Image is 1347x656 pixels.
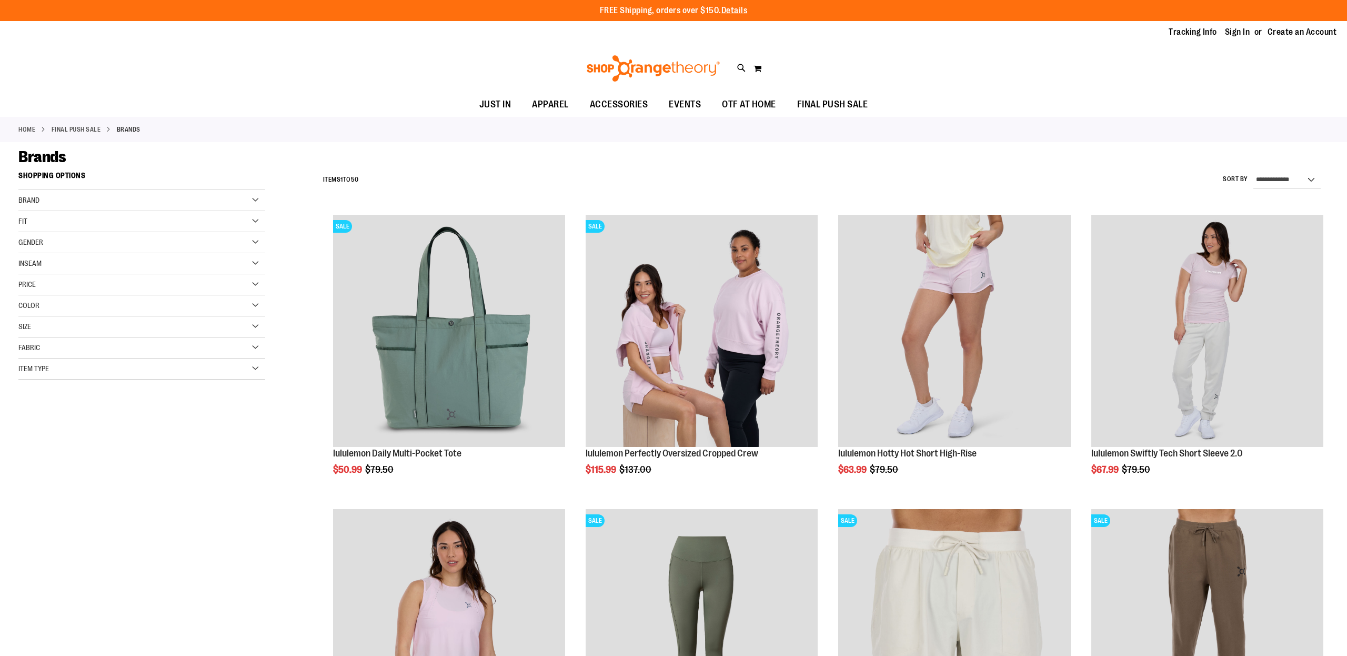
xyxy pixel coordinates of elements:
span: Gender [18,238,43,246]
label: Sort By [1223,175,1248,184]
span: SALE [838,514,857,527]
div: product [580,210,823,502]
img: Shop Orangetheory [585,55,721,82]
p: FREE Shipping, orders over $150. [600,5,748,17]
span: JUST IN [479,93,511,116]
a: lululemon Swiftly Tech Short Sleeve 2.0 [1091,215,1323,449]
div: product [1086,210,1329,502]
span: SALE [586,220,605,233]
img: lululemon Hotty Hot Short High-Rise [838,215,1070,447]
span: SALE [333,220,352,233]
a: Sign In [1225,26,1250,38]
img: lululemon Perfectly Oversized Cropped Crew [586,215,818,447]
span: Fabric [18,343,40,352]
img: lululemon Daily Multi-Pocket Tote [333,215,565,447]
span: Inseam [18,259,42,267]
span: Item Type [18,364,49,373]
a: lululemon Hotty Hot Short High-Rise [838,448,977,459]
a: APPAREL [521,93,579,117]
a: Tracking Info [1169,26,1217,38]
span: APPAREL [532,93,569,116]
span: ACCESSORIES [590,93,648,116]
span: Color [18,301,39,310]
a: lululemon Swiftly Tech Short Sleeve 2.0 [1091,448,1243,459]
span: SALE [1091,514,1110,527]
span: FINAL PUSH SALE [797,93,868,116]
span: Brands [18,148,66,166]
a: lululemon Perfectly Oversized Cropped CrewSALE [586,215,818,449]
strong: Brands [117,125,140,134]
img: lululemon Swiftly Tech Short Sleeve 2.0 [1091,215,1323,447]
span: Fit [18,217,27,225]
span: $137.00 [619,464,653,475]
div: product [833,210,1075,502]
span: $67.99 [1091,464,1120,475]
a: Create an Account [1268,26,1337,38]
strong: Shopping Options [18,166,265,190]
a: lululemon Hotty Hot Short High-Rise [838,215,1070,449]
span: $79.50 [365,464,395,475]
a: EVENTS [658,93,711,117]
a: JUST IN [469,93,522,117]
a: lululemon Daily Multi-Pocket Tote [333,448,461,459]
span: Size [18,322,31,331]
span: $63.99 [838,464,868,475]
a: Details [721,6,748,15]
a: ACCESSORIES [579,93,659,117]
span: Brand [18,196,39,204]
span: EVENTS [669,93,701,116]
span: $79.50 [870,464,900,475]
a: Home [18,125,35,134]
span: OTF AT HOME [722,93,776,116]
span: $115.99 [586,464,618,475]
span: Price [18,280,36,289]
h2: Items to [323,172,359,188]
span: $79.50 [1122,464,1152,475]
div: product [328,210,570,502]
a: OTF AT HOME [711,93,787,117]
a: FINAL PUSH SALE [787,93,879,116]
a: FINAL PUSH SALE [52,125,101,134]
span: SALE [586,514,605,527]
span: 50 [351,176,359,183]
span: $50.99 [333,464,364,475]
a: lululemon Daily Multi-Pocket ToteSALE [333,215,565,449]
span: 1 [340,176,343,183]
a: lululemon Perfectly Oversized Cropped Crew [586,448,758,459]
